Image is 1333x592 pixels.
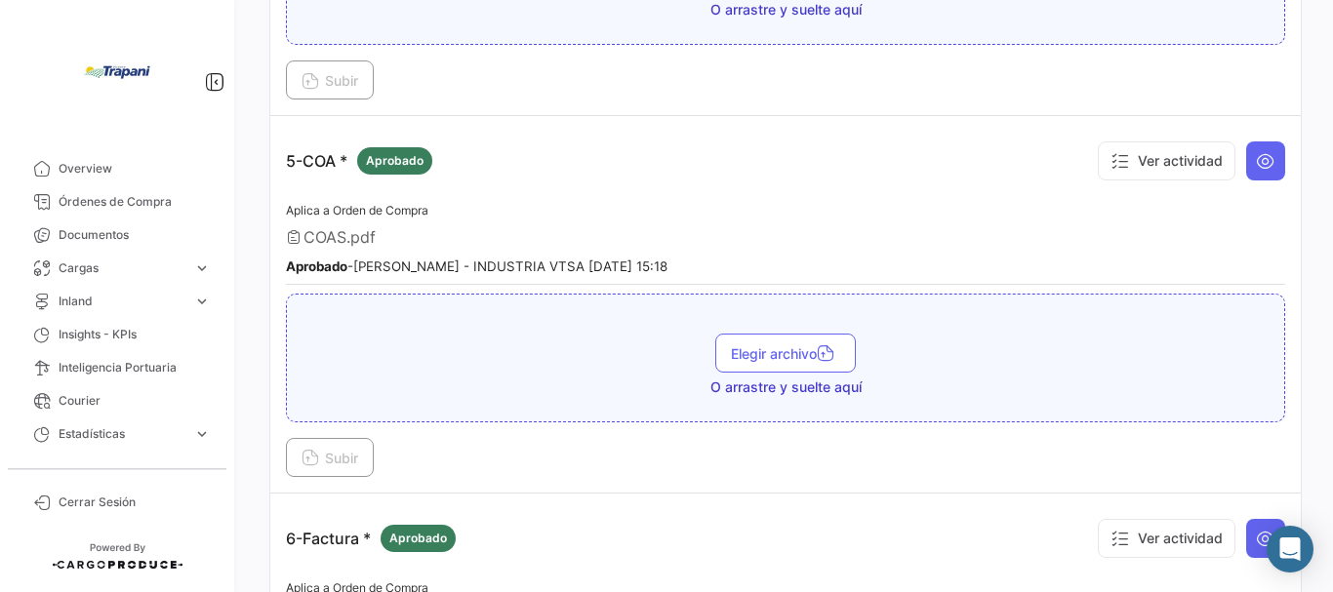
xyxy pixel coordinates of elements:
[193,425,211,443] span: expand_more
[731,345,840,362] span: Elegir archivo
[286,438,374,477] button: Subir
[1098,519,1235,558] button: Ver actividad
[193,293,211,310] span: expand_more
[302,450,358,466] span: Subir
[16,152,219,185] a: Overview
[16,185,219,218] a: Órdenes de Compra
[715,334,856,373] button: Elegir archivo
[286,525,456,552] p: 6-Factura *
[59,359,211,376] span: Inteligencia Portuaria
[286,147,432,175] p: 5-COA *
[16,318,219,351] a: Insights - KPIs
[59,493,211,511] span: Cerrar Sesión
[68,23,166,121] img: bd005829-9598-4431-b544-4b06bbcd40b2.jpg
[59,193,211,211] span: Órdenes de Compra
[59,160,211,178] span: Overview
[1267,526,1313,572] div: Abrir Intercom Messenger
[366,152,424,170] span: Aprobado
[16,384,219,417] a: Courier
[59,226,211,244] span: Documentos
[286,258,347,274] b: Aprobado
[59,259,185,277] span: Cargas
[286,60,374,99] button: Subir
[302,72,358,89] span: Subir
[286,258,667,274] small: - [PERSON_NAME] - INDUSTRIA VTSA [DATE] 15:18
[59,326,211,343] span: Insights - KPIs
[710,377,862,397] span: O arrastre y suelte aquí
[193,259,211,277] span: expand_more
[16,351,219,384] a: Inteligencia Portuaria
[16,218,219,252] a: Documentos
[286,203,428,217] span: Aplica a Orden de Compra
[59,293,185,310] span: Inland
[389,530,447,547] span: Aprobado
[1098,141,1235,180] button: Ver actividad
[59,425,185,443] span: Estadísticas
[59,392,211,410] span: Courier
[303,227,376,247] span: COAS.pdf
